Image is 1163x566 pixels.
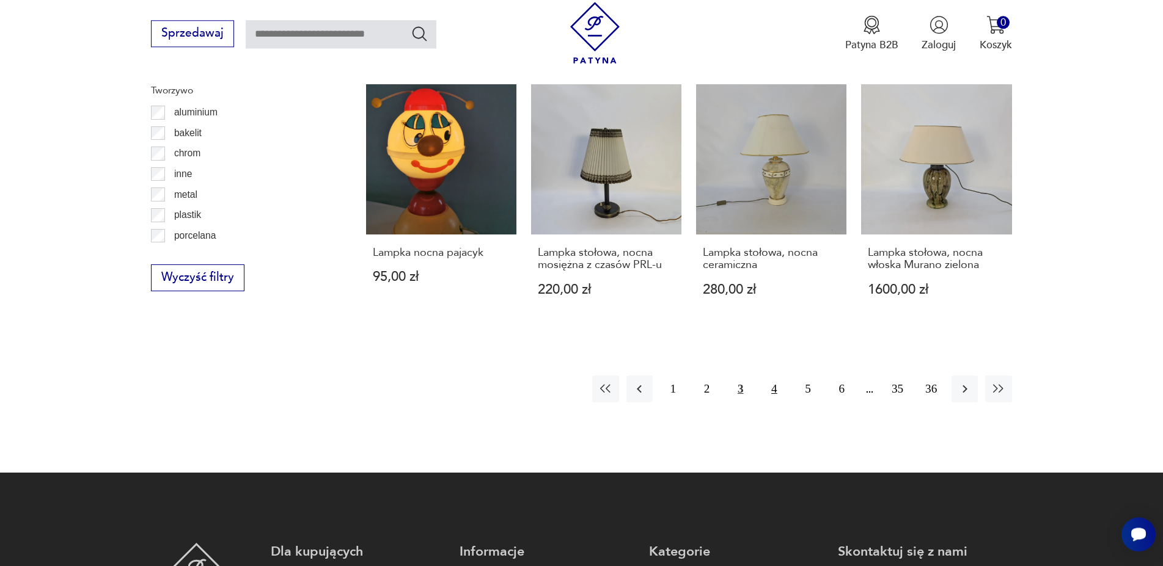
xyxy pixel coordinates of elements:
button: Zaloguj [922,15,956,52]
p: inne [174,166,192,182]
p: Patyna B2B [845,38,898,52]
p: chrom [174,145,200,161]
a: Lampka stołowa, nocna ceramicznaLampka stołowa, nocna ceramiczna280,00 zł [696,84,846,324]
button: 35 [884,376,911,402]
p: plastik [174,207,201,223]
p: Tworzywo [151,82,331,98]
h3: Lampka stołowa, nocna mosiężna z czasów PRL-u [538,247,675,272]
p: bakelit [174,125,202,141]
p: 220,00 zł [538,283,675,296]
a: Sprzedawaj [151,29,233,39]
p: Koszyk [980,38,1012,52]
a: Lampka stołowa, nocna mosiężna z czasów PRL-uLampka stołowa, nocna mosiężna z czasów PRL-u220,00 zł [531,84,681,324]
button: 0Koszyk [980,15,1012,52]
img: Ikona koszyka [986,15,1005,34]
button: 2 [694,376,720,402]
p: metal [174,187,197,203]
a: Lampka stołowa, nocna włoska Murano zielonaLampka stołowa, nocna włoska Murano zielona1600,00 zł [861,84,1011,324]
p: Kategorie [649,543,823,561]
div: 0 [997,16,1010,29]
button: Patyna B2B [845,15,898,52]
h3: Lampka stołowa, nocna ceramiczna [703,247,840,272]
p: 280,00 zł [703,283,840,296]
img: Patyna - sklep z meblami i dekoracjami vintage [564,2,626,63]
p: Dla kupujących [271,543,445,561]
button: 1 [660,376,686,402]
button: 36 [918,376,944,402]
p: Skontaktuj się z nami [838,543,1012,561]
button: 5 [795,376,821,402]
p: Informacje [460,543,634,561]
button: Szukaj [411,24,428,42]
img: Ikonka użytkownika [930,15,948,34]
a: Ikona medaluPatyna B2B [845,15,898,52]
p: 95,00 zł [373,270,510,283]
h3: Lampka stołowa, nocna włoska Murano zielona [868,247,1005,272]
iframe: Smartsupp widget button [1121,517,1156,551]
p: porcelit [174,248,205,264]
p: 1600,00 zł [868,283,1005,296]
button: Sprzedawaj [151,20,233,47]
img: Ikona medalu [862,15,881,34]
p: porcelana [174,228,216,244]
p: aluminium [174,104,218,120]
button: 6 [829,376,855,402]
p: Zaloguj [922,38,956,52]
button: 3 [727,376,754,402]
h3: Lampka nocna pajacyk [373,247,510,259]
a: Lampka nocna pajacykLampka nocna pajacyk95,00 zł [366,84,516,324]
button: 4 [761,376,787,402]
button: Wyczyść filtry [151,264,244,291]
